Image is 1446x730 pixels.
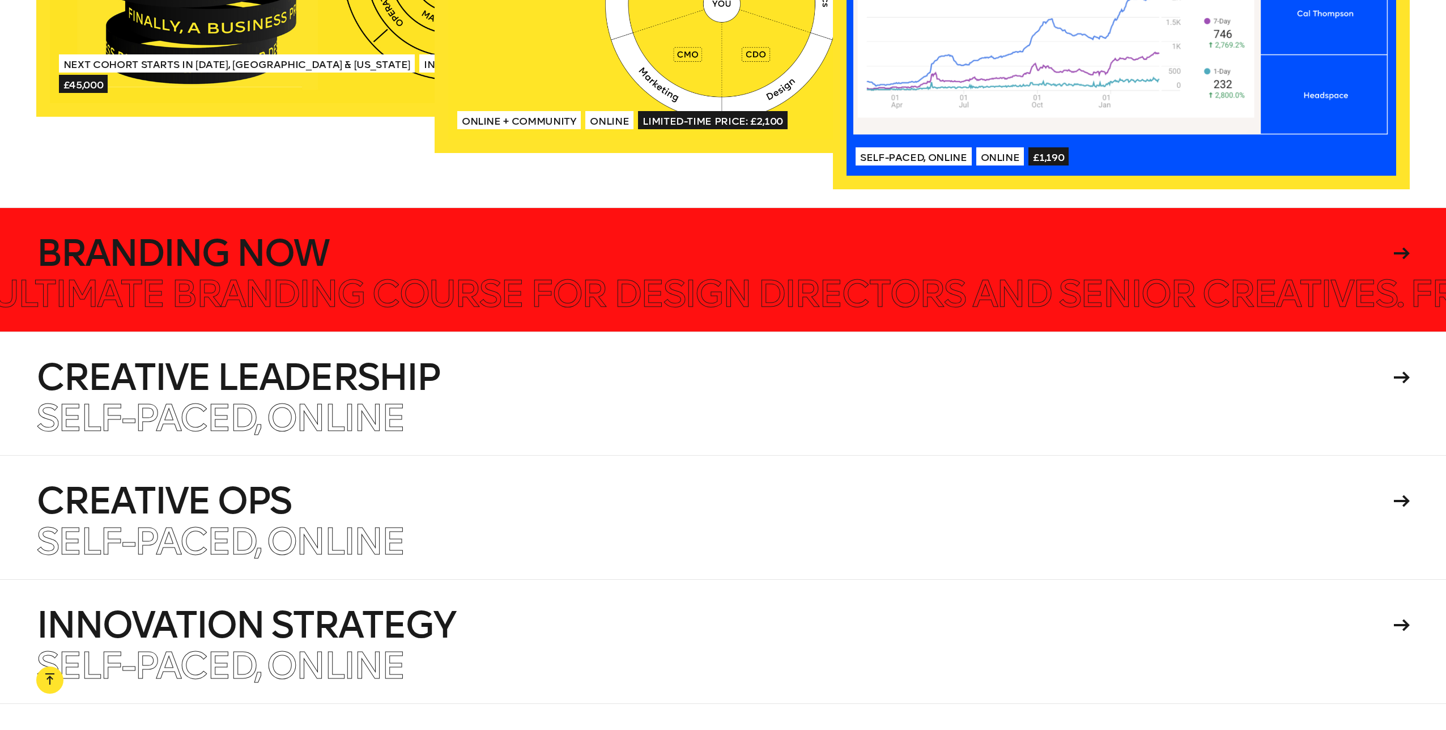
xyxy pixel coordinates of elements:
[36,643,404,688] span: Self-paced, Online
[36,235,1390,271] h4: Branding Now
[36,519,404,564] span: Self-paced, Online
[59,54,415,73] span: Next Cohort Starts in [DATE], [GEOGRAPHIC_DATA] & [US_STATE]
[36,396,404,440] span: Self-paced, Online
[457,111,581,129] span: Online + Community
[36,607,1390,643] h4: Innovation Strategy
[36,359,1390,396] h4: Creative Leadership
[856,147,972,165] span: Self-paced, Online
[36,483,1390,519] h4: Creative Ops
[1028,147,1069,165] span: £1,190
[59,75,108,93] span: £45,000
[419,54,552,73] span: In [GEOGRAPHIC_DATA]
[976,147,1024,165] span: Online
[585,111,633,129] span: Online
[638,111,788,129] span: Limited-time price: £2,100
